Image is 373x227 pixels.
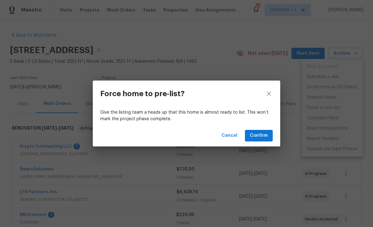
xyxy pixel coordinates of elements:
button: close [258,81,280,107]
h3: Force home to pre-list? [100,89,185,98]
button: Cancel [219,130,240,141]
p: Give the listing team a heads up that this home is almost ready to list. This won’t mark the proj... [100,109,273,122]
span: Confirm [250,132,268,140]
span: Cancel [221,132,237,140]
button: Confirm [245,130,273,141]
